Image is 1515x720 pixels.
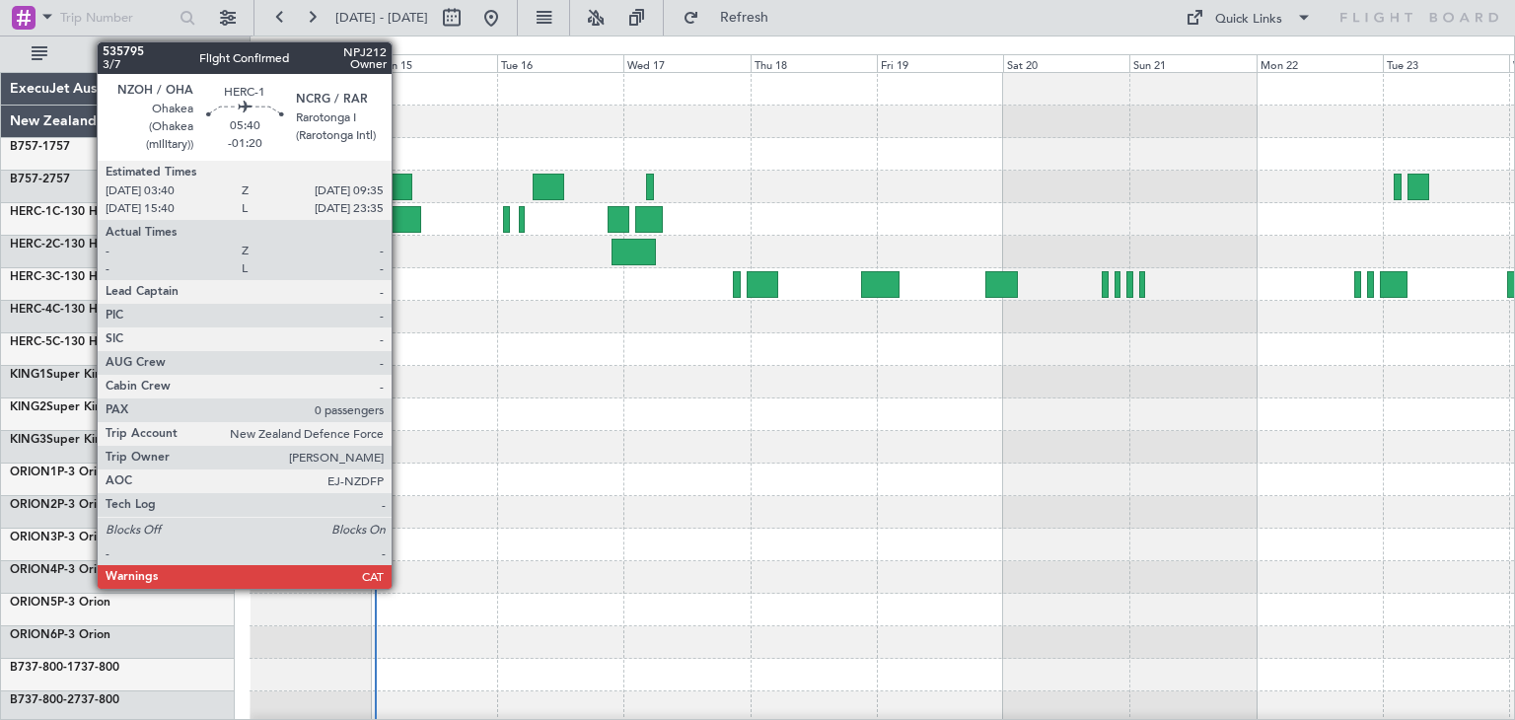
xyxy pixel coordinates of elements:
div: Sun 14 [245,54,371,72]
button: Refresh [674,2,792,34]
span: All Aircraft [51,47,208,61]
button: All Aircraft [22,38,214,70]
a: B757-1757 [10,141,70,153]
span: [DATE] - [DATE] [335,9,428,27]
span: ORION2 [10,499,57,511]
span: Refresh [703,11,786,25]
span: HERC-4 [10,304,52,316]
a: B757-2757 [10,174,70,185]
a: KING1Super King Air 200 [10,369,155,381]
span: HERC-3 [10,271,52,283]
span: KING3 [10,434,46,446]
span: HERC-1 [10,206,52,218]
span: B737-800-1 [10,662,74,674]
div: Fri 19 [877,54,1003,72]
input: Trip Number [60,3,174,33]
div: Thu 18 [751,54,877,72]
a: ORION6P-3 Orion [10,629,110,641]
a: KING2Super King Air 200 [10,401,155,413]
div: Sun 21 [1129,54,1256,72]
span: ORION6 [10,629,57,641]
a: HERC-1C-130 Hercules [10,206,137,218]
span: ORION4 [10,564,57,576]
a: B737-800-2737-800 [10,694,119,706]
div: Mon 22 [1257,54,1383,72]
span: HERC-2 [10,239,52,251]
div: Quick Links [1215,10,1282,30]
a: ORION3P-3 Orion [10,532,110,543]
span: ORION1 [10,467,57,478]
div: Mon 15 [371,54,497,72]
a: ORION4P-3 Orion [10,564,110,576]
div: Tue 23 [1383,54,1509,72]
span: KING1 [10,369,46,381]
div: Sat 20 [1003,54,1129,72]
a: HERC-5C-130 Hercules [10,336,137,348]
a: HERC-4C-130 Hercules [10,304,137,316]
span: HERC-5 [10,336,52,348]
span: B757-2 [10,174,49,185]
a: ORION5P-3 Orion [10,597,110,609]
span: B757-1 [10,141,49,153]
div: Tue 16 [497,54,623,72]
button: Quick Links [1176,2,1322,34]
span: ORION5 [10,597,57,609]
a: HERC-2C-130 Hercules [10,239,137,251]
span: ORION3 [10,532,57,543]
span: B737-800-2 [10,694,74,706]
a: ORION1P-3 Orion [10,467,110,478]
a: HERC-3C-130 Hercules [10,271,137,283]
div: Wed 17 [623,54,750,72]
a: KING3Super King Air 200 [10,434,155,446]
a: ORION2P-3 Orion [10,499,110,511]
a: B737-800-1737-800 [10,662,119,674]
div: [DATE] [253,39,287,56]
span: KING2 [10,401,46,413]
